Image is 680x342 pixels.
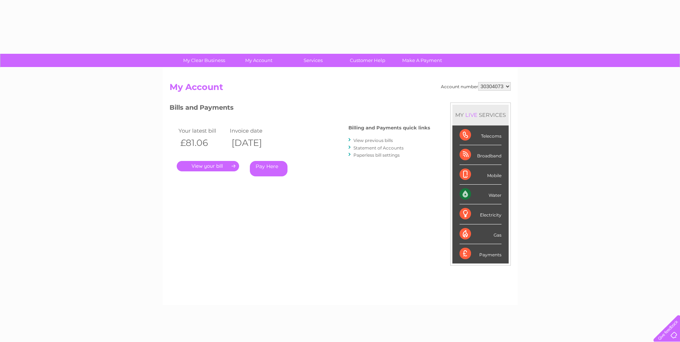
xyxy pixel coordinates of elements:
[348,125,430,130] h4: Billing and Payments quick links
[228,126,280,136] td: Invoice date
[452,105,509,125] div: MY SERVICES
[441,82,511,91] div: Account number
[460,145,501,165] div: Broadband
[460,165,501,185] div: Mobile
[284,54,343,67] a: Services
[353,145,404,151] a: Statement of Accounts
[170,82,511,96] h2: My Account
[177,126,228,136] td: Your latest bill
[460,204,501,224] div: Electricity
[460,244,501,263] div: Payments
[460,224,501,244] div: Gas
[175,54,234,67] a: My Clear Business
[250,161,287,176] a: Pay Here
[460,185,501,204] div: Water
[177,161,239,171] a: .
[393,54,452,67] a: Make A Payment
[460,125,501,145] div: Telecoms
[228,136,280,150] th: [DATE]
[229,54,288,67] a: My Account
[170,103,430,115] h3: Bills and Payments
[177,136,228,150] th: £81.06
[353,138,393,143] a: View previous bills
[353,152,400,158] a: Paperless bill settings
[464,111,479,118] div: LIVE
[338,54,397,67] a: Customer Help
